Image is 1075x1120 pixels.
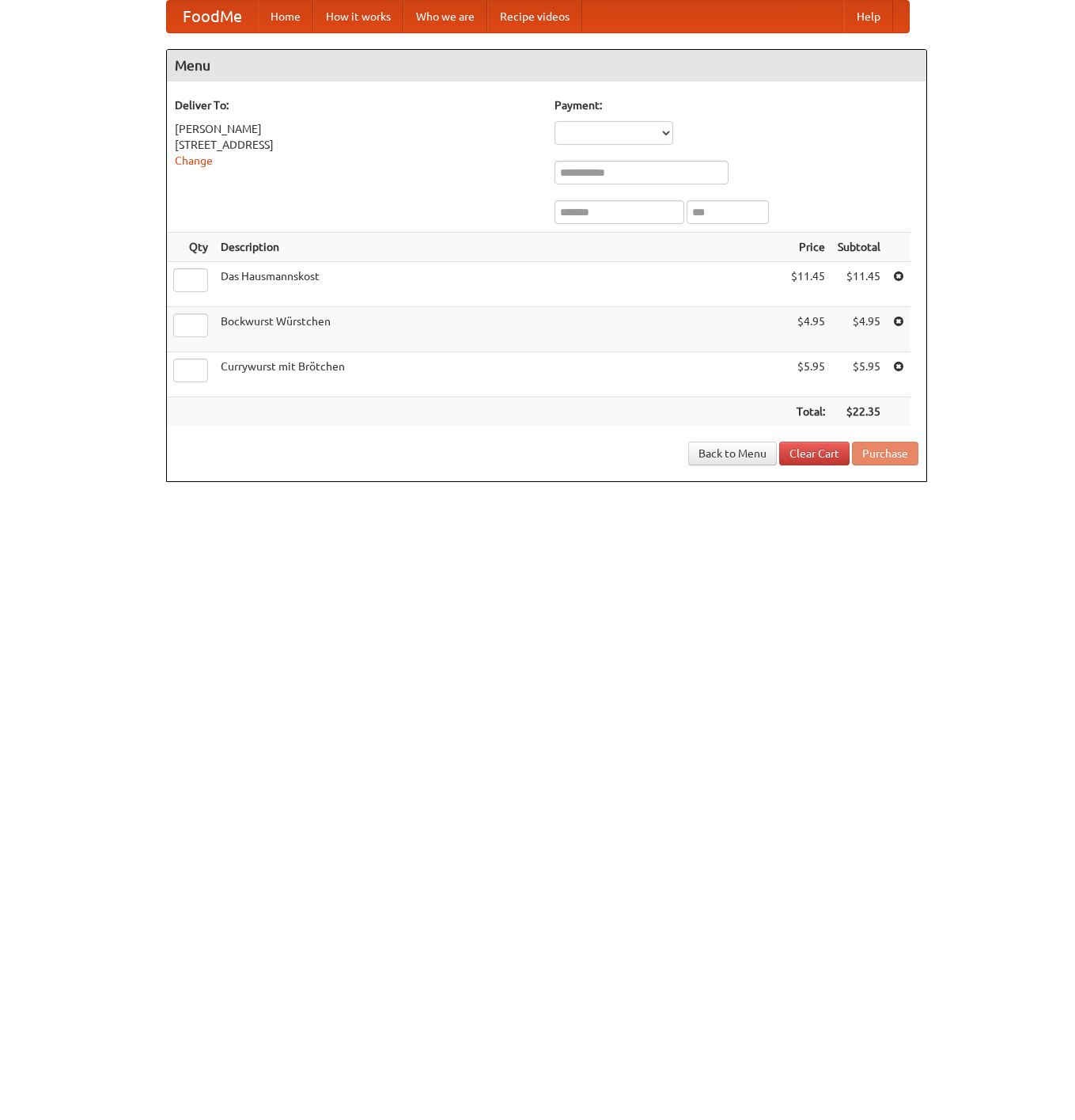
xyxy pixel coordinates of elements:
[785,397,831,427] th: Total:
[175,97,539,113] h5: Deliver To:
[403,1,487,32] a: Who we are
[214,262,785,307] td: Das Hausmannskost
[258,1,313,32] a: Home
[175,137,539,153] div: [STREET_ADDRESS]
[785,307,831,352] td: $4.95
[175,121,539,137] div: [PERSON_NAME]
[785,262,831,307] td: $11.45
[688,442,777,465] a: Back to Menu
[214,352,785,397] td: Currywurst mit Brötchen
[779,442,850,465] a: Clear Cart
[785,352,831,397] td: $5.95
[313,1,403,32] a: How it works
[831,307,887,352] td: $4.95
[167,233,214,262] th: Qty
[852,442,918,465] button: Purchase
[831,397,887,427] th: $22.35
[167,1,258,32] a: FoodMe
[175,154,213,167] a: Change
[785,233,831,262] th: Price
[487,1,582,32] a: Recipe videos
[831,352,887,397] td: $5.95
[844,1,893,32] a: Help
[555,97,918,113] h5: Payment:
[167,50,926,82] h4: Menu
[831,233,887,262] th: Subtotal
[214,233,785,262] th: Description
[831,262,887,307] td: $11.45
[214,307,785,352] td: Bockwurst Würstchen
